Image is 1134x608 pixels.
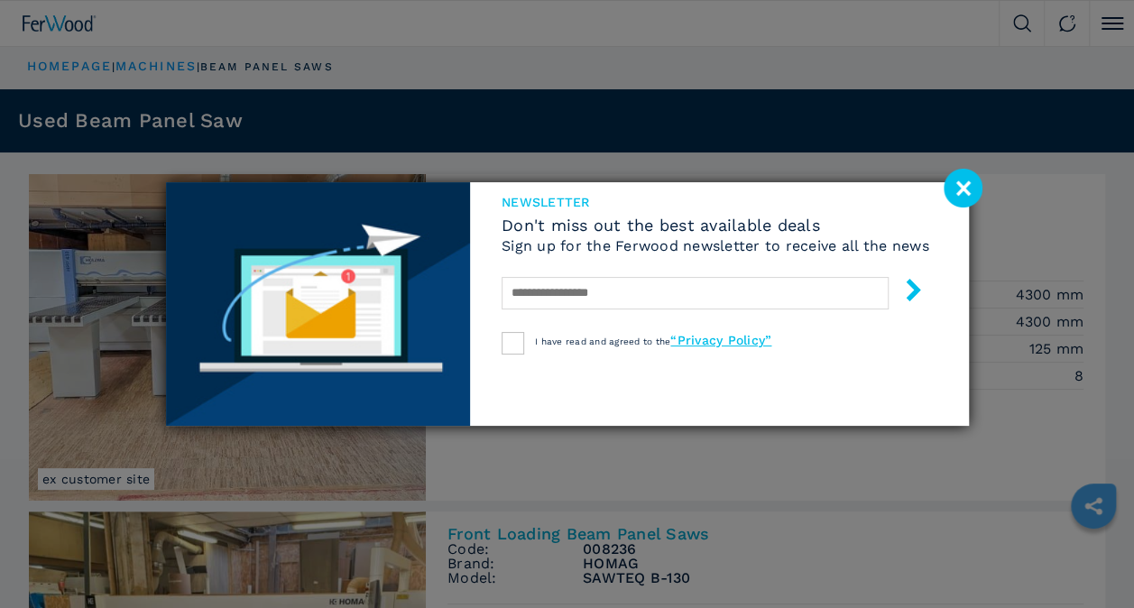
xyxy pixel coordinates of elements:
a: “Privacy Policy” [670,333,771,347]
span: newsletter [502,196,929,208]
img: Newsletter image [166,182,471,426]
span: Don't miss out the best available deals [502,217,929,234]
h6: Sign up for the Ferwood newsletter to receive all the news [502,239,929,253]
span: I have read and agreed to the [535,336,771,346]
button: submit-button [884,272,925,314]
